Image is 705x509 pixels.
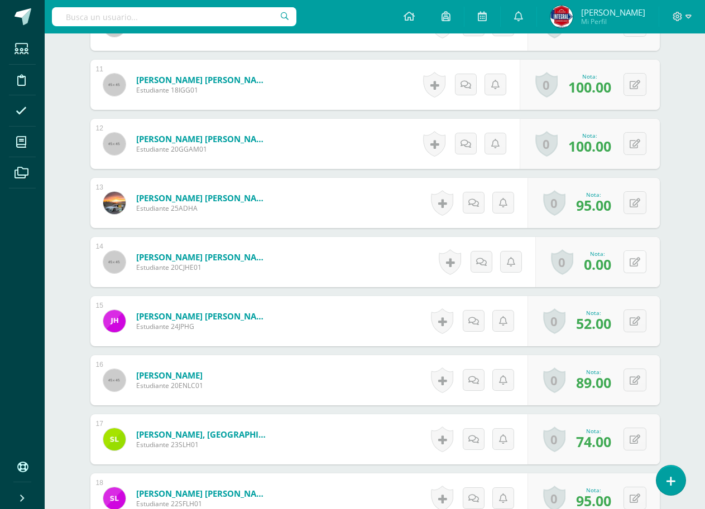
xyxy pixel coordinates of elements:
[576,432,611,451] span: 74.00
[535,72,558,98] a: 0
[550,6,573,28] img: 9479b67508c872087c746233754dda3e.png
[103,310,126,332] img: ba507a0819fe53bf05454f8bed763bd3.png
[576,486,611,494] div: Nota:
[576,368,611,376] div: Nota:
[576,309,611,317] div: Nota:
[581,7,645,18] span: [PERSON_NAME]
[584,255,611,274] span: 0.00
[551,249,573,275] a: 0
[136,311,270,322] a: [PERSON_NAME] [PERSON_NAME]
[103,192,126,214] img: 6c77bfb60e24c5139884c995992a9c66.png
[568,72,611,80] div: Nota:
[136,322,270,331] span: Estudiante 24JPHG
[576,191,611,198] div: Nota:
[543,190,565,216] a: 0
[52,7,296,26] input: Busca un usuario...
[103,74,126,96] img: 45x45
[136,203,270,213] span: Estudiante 25ADHA
[136,263,270,272] span: Estudiante 20CJHE01
[136,429,270,440] a: [PERSON_NAME], [GEOGRAPHIC_DATA]
[103,369,126,391] img: 45x45
[136,499,270,508] span: Estudiante 22SFLH01
[136,144,270,154] span: Estudiante 20GGAM01
[136,370,203,381] a: [PERSON_NAME]
[136,381,203,390] span: Estudiante 20ENLC01
[136,192,270,203] a: [PERSON_NAME] [PERSON_NAME]
[103,428,126,450] img: ea0c87ece32269b70d389ba9f9943d43.png
[568,77,611,96] span: 100.00
[136,74,270,85] a: [PERSON_NAME] [PERSON_NAME]
[136,488,270,499] a: [PERSON_NAME] [PERSON_NAME]
[568,132,611,139] div: Nota:
[543,308,565,334] a: 0
[136,133,270,144] a: [PERSON_NAME] [PERSON_NAME]
[136,251,270,263] a: [PERSON_NAME] [PERSON_NAME]
[584,250,611,258] div: Nota:
[136,85,270,95] span: Estudiante 18IGG01
[576,373,611,392] span: 89.00
[136,440,270,449] span: Estudiante 23SLH01
[576,314,611,333] span: 52.00
[543,367,565,393] a: 0
[568,137,611,156] span: 100.00
[576,196,611,215] span: 95.00
[576,427,611,435] div: Nota:
[535,131,558,157] a: 0
[581,17,645,26] span: Mi Perfil
[103,133,126,155] img: 45x45
[103,251,126,273] img: 45x45
[543,426,565,452] a: 0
